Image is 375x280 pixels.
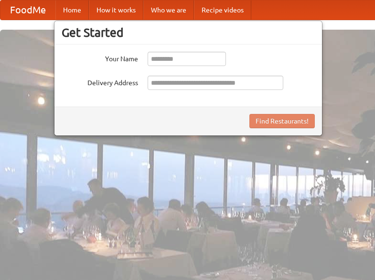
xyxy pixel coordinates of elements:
[89,0,143,20] a: How it works
[0,0,55,20] a: FoodMe
[62,25,315,40] h3: Get Started
[62,52,138,64] label: Your Name
[55,0,89,20] a: Home
[249,114,315,128] button: Find Restaurants!
[62,76,138,88] label: Delivery Address
[194,0,251,20] a: Recipe videos
[143,0,194,20] a: Who we are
